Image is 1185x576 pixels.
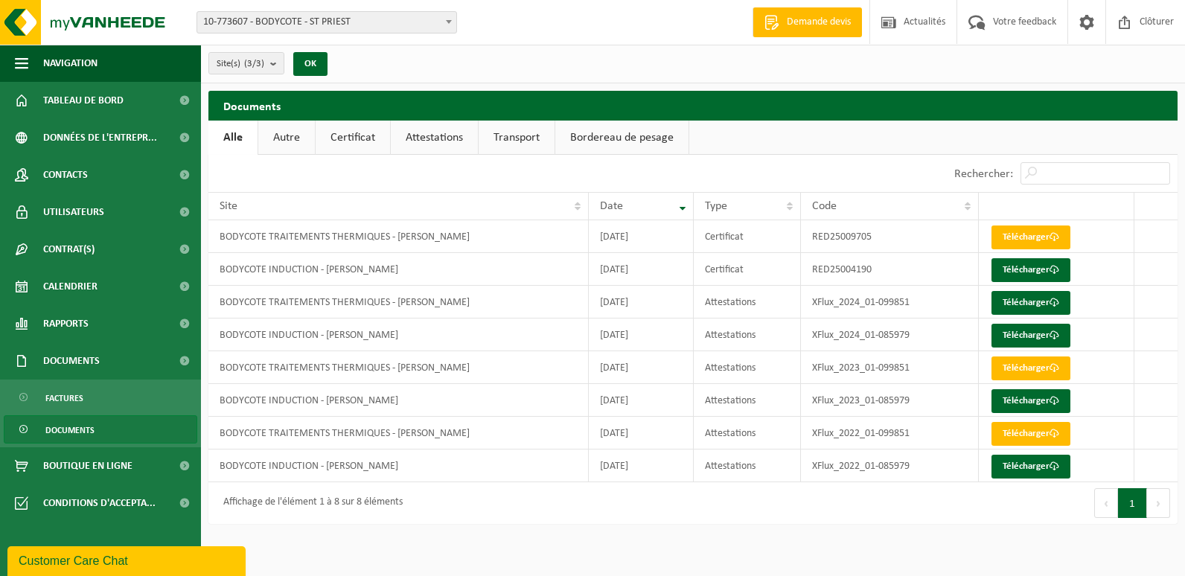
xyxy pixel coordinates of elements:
span: Code [812,200,837,212]
button: Site(s)(3/3) [208,52,284,74]
td: BODYCOTE INDUCTION - [PERSON_NAME] [208,319,589,351]
a: Télécharger [991,356,1070,380]
iframe: chat widget [7,543,249,576]
div: Affichage de l'élément 1 à 8 sur 8 éléments [216,490,403,516]
button: Previous [1094,488,1118,518]
td: Certificat [694,220,801,253]
span: 10-773607 - BODYCOTE - ST PRIEST [197,11,457,33]
td: XFlux_2024_01-099851 [801,286,980,319]
td: Certificat [694,253,801,286]
a: Télécharger [991,422,1070,446]
a: Attestations [391,121,478,155]
span: Factures [45,384,83,412]
td: [DATE] [589,319,693,351]
td: BODYCOTE TRAITEMENTS THERMIQUES - [PERSON_NAME] [208,286,589,319]
td: [DATE] [589,220,693,253]
td: Attestations [694,417,801,449]
span: Site [220,200,237,212]
td: XFlux_2022_01-099851 [801,417,980,449]
span: Type [705,200,727,212]
span: Navigation [43,45,98,82]
a: Documents [4,415,197,444]
button: OK [293,52,328,76]
td: RED25004190 [801,253,980,286]
a: Télécharger [991,455,1070,479]
td: RED25009705 [801,220,980,253]
td: XFlux_2022_01-085979 [801,449,980,482]
a: Télécharger [991,291,1070,315]
span: Rapports [43,305,89,342]
td: [DATE] [589,351,693,384]
span: Contrat(s) [43,231,95,268]
span: Conditions d'accepta... [43,484,156,522]
a: Télécharger [991,258,1070,282]
td: [DATE] [589,286,693,319]
td: BODYCOTE TRAITEMENTS THERMIQUES - [PERSON_NAME] [208,351,589,384]
span: Documents [45,416,95,444]
span: Site(s) [217,53,264,75]
td: BODYCOTE TRAITEMENTS THERMIQUES - [PERSON_NAME] [208,417,589,449]
td: Attestations [694,286,801,319]
td: [DATE] [589,253,693,286]
td: [DATE] [589,384,693,417]
td: Attestations [694,319,801,351]
a: Certificat [316,121,390,155]
td: Attestations [694,384,801,417]
button: 1 [1118,488,1147,518]
a: Autre [258,121,315,155]
button: Next [1147,488,1170,518]
span: Utilisateurs [43,193,104,231]
span: Date [600,200,623,212]
a: Transport [479,121,555,155]
span: Données de l'entrepr... [43,119,157,156]
td: XFlux_2023_01-085979 [801,384,980,417]
label: Rechercher: [954,168,1013,180]
a: Factures [4,383,197,412]
a: Bordereau de pesage [555,121,689,155]
count: (3/3) [244,59,264,68]
a: Demande devis [753,7,862,37]
h2: Documents [208,91,1178,120]
td: BODYCOTE INDUCTION - [PERSON_NAME] [208,253,589,286]
a: Télécharger [991,389,1070,413]
td: [DATE] [589,417,693,449]
td: [DATE] [589,449,693,482]
span: Documents [43,342,100,380]
td: XFlux_2024_01-085979 [801,319,980,351]
td: BODYCOTE TRAITEMENTS THERMIQUES - [PERSON_NAME] [208,220,589,253]
a: Alle [208,121,258,155]
span: Demande devis [783,15,855,30]
span: Boutique en ligne [43,447,132,484]
a: Télécharger [991,225,1070,249]
span: 10-773607 - BODYCOTE - ST PRIEST [197,12,456,33]
span: Calendrier [43,268,98,305]
td: BODYCOTE INDUCTION - [PERSON_NAME] [208,449,589,482]
td: Attestations [694,351,801,384]
td: BODYCOTE INDUCTION - [PERSON_NAME] [208,384,589,417]
span: Tableau de bord [43,82,124,119]
span: Contacts [43,156,88,193]
td: XFlux_2023_01-099851 [801,351,980,384]
td: Attestations [694,449,801,482]
a: Télécharger [991,324,1070,348]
